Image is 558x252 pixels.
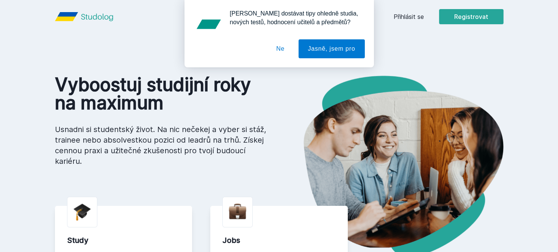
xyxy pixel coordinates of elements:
[67,235,180,246] div: Study
[55,76,267,112] h1: Vyboostuj studijní roky na maximum
[224,9,365,26] div: [PERSON_NAME] dostávat tipy ohledně studia, nových testů, hodnocení učitelů a předmětů?
[229,202,246,221] img: briefcase.png
[73,203,91,221] img: graduation-cap.png
[222,235,336,246] div: Jobs
[55,124,267,166] p: Usnadni si studentský život. Na nic nečekej a vyber si stáž, trainee nebo absolvestkou pozici od ...
[267,39,294,58] button: Ne
[299,39,365,58] button: Jasně, jsem pro
[194,9,224,39] img: notification icon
